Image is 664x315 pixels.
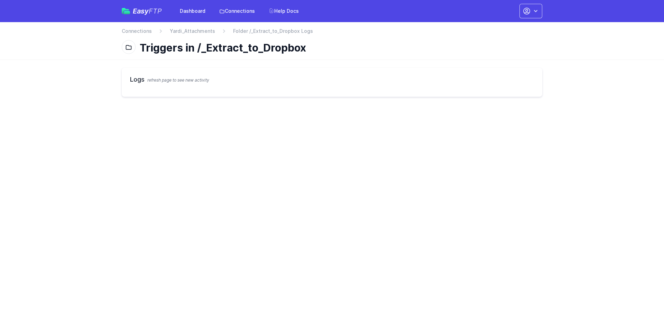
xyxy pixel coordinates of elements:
span: FTP [149,7,162,15]
nav: Breadcrumb [122,28,542,39]
a: Connections [122,28,152,35]
span: refresh page to see new activity [147,77,209,83]
a: Connections [215,5,259,17]
a: EasyFTP [122,8,162,15]
a: Dashboard [176,5,210,17]
h1: Triggers in /_Extract_to_Dropbox [140,41,537,54]
img: easyftp_logo.png [122,8,130,14]
a: Yardi_Attachments [170,28,215,35]
h2: Logs [130,75,534,84]
a: Help Docs [265,5,303,17]
span: Folder /_Extract_to_Dropbox Logs [233,28,313,35]
span: Easy [133,8,162,15]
